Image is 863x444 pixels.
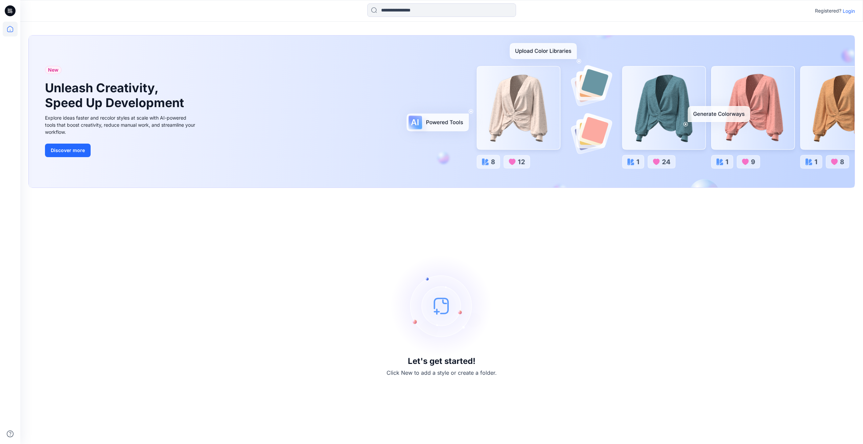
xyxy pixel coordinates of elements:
a: Discover more [45,144,197,157]
button: Discover more [45,144,91,157]
p: Registered? [815,7,841,15]
p: Login [843,7,855,15]
h1: Unleash Creativity, Speed Up Development [45,81,187,110]
h3: Let's get started! [408,356,475,366]
span: New [48,66,59,74]
p: Click New to add a style or create a folder. [387,369,497,377]
div: Explore ideas faster and recolor styles at scale with AI-powered tools that boost creativity, red... [45,114,197,135]
img: empty-state-image.svg [391,255,492,356]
